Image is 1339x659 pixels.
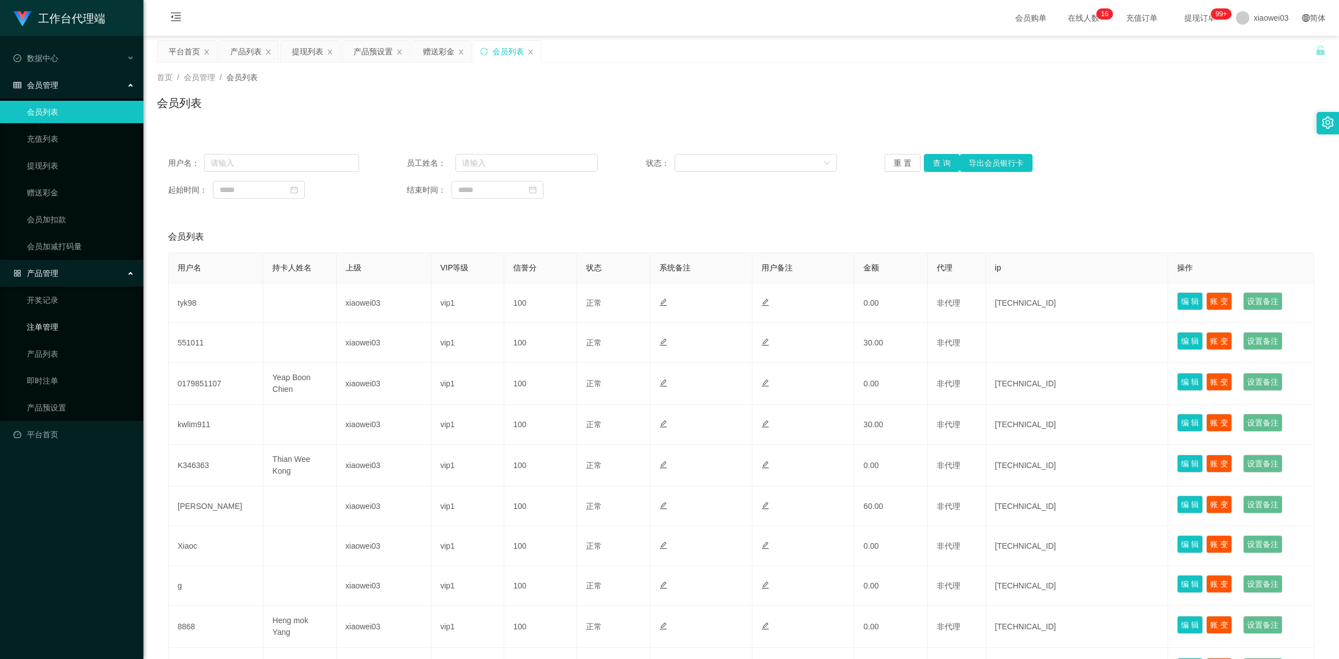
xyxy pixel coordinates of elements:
[586,263,602,272] span: 状态
[1177,414,1203,432] button: 编 辑
[504,487,577,526] td: 100
[761,338,769,346] i: 图标: edit
[492,41,524,62] div: 会员列表
[230,41,262,62] div: 产品列表
[937,461,960,470] span: 非代理
[169,405,263,445] td: kwlim911
[937,581,960,590] span: 非代理
[504,363,577,405] td: 100
[504,606,577,648] td: 100
[354,41,393,62] div: 产品预设置
[431,445,504,487] td: vip1
[937,298,960,307] span: 非代理
[937,338,960,347] span: 非代理
[504,283,577,323] td: 100
[659,420,667,428] i: 图标: edit
[455,154,598,172] input: 请输入
[586,581,602,590] span: 正常
[13,54,58,63] span: 数据中心
[761,263,793,272] span: 用户备注
[854,323,927,363] td: 30.00
[290,186,298,194] i: 图标: calendar
[169,526,263,566] td: Xiaoc
[659,541,667,549] i: 图标: edit
[27,181,134,204] a: 赠送彩金
[960,154,1033,172] button: 导出会员银行卡
[226,73,258,82] span: 会员列表
[761,420,769,428] i: 图标: edit
[586,461,602,470] span: 正常
[27,316,134,338] a: 注单管理
[1177,616,1203,634] button: 编 辑
[13,423,134,446] a: 图标: dashboard平台首页
[659,622,667,630] i: 图标: edit
[431,606,504,648] td: vip1
[157,1,195,36] i: 图标: menu-fold
[1206,292,1232,310] button: 账 变
[13,81,58,90] span: 会员管理
[986,487,1169,526] td: [TECHNICAL_ID]
[1101,8,1105,20] p: 1
[527,49,534,55] i: 图标: close
[337,283,431,323] td: xiaowei03
[854,445,927,487] td: 0.00
[157,95,202,111] h1: 会员列表
[586,298,602,307] span: 正常
[1177,575,1203,593] button: 编 辑
[1062,14,1105,22] span: 在线人数
[184,73,215,82] span: 会员管理
[204,154,359,172] input: 请输入
[1177,292,1203,310] button: 编 辑
[1177,373,1203,391] button: 编 辑
[169,283,263,323] td: tyk98
[761,379,769,387] i: 图标: edit
[27,343,134,365] a: 产品列表
[659,502,667,510] i: 图标: edit
[27,396,134,419] a: 产品预设置
[1206,616,1232,634] button: 账 变
[13,11,31,27] img: logo.9652507e.png
[1322,116,1334,129] i: 图标: setting
[937,379,960,388] span: 非代理
[265,49,272,55] i: 图标: close
[27,235,134,258] a: 会员加减打码量
[986,363,1169,405] td: [TECHNICAL_ID]
[431,526,504,566] td: vip1
[986,445,1169,487] td: [TECHNICAL_ID]
[1206,496,1232,513] button: 账 变
[937,420,960,429] span: 非代理
[659,461,667,469] i: 图标: edit
[13,81,21,89] i: 图标: table
[431,283,504,323] td: vip1
[504,445,577,487] td: 100
[854,363,927,405] td: 0.00
[169,566,263,606] td: g
[1302,14,1310,22] i: 图标: global
[178,263,201,272] span: 用户名
[1243,616,1282,634] button: 设置备注
[885,154,920,172] button: 重 置
[1121,14,1163,22] span: 充值订单
[337,526,431,566] td: xiaowei03
[586,420,602,429] span: 正常
[157,73,173,82] span: 首页
[38,1,105,36] h1: 工作台代理端
[337,606,431,648] td: xiaowei03
[513,263,537,272] span: 信誉分
[168,157,204,169] span: 用户名：
[169,41,200,62] div: 平台首页
[169,363,263,405] td: 0179851107
[440,263,469,272] span: VIP等级
[1177,455,1203,473] button: 编 辑
[1177,535,1203,553] button: 编 辑
[1243,292,1282,310] button: 设置备注
[986,405,1169,445] td: [TECHNICAL_ID]
[27,208,134,231] a: 会员加扣款
[1105,8,1109,20] p: 6
[504,323,577,363] td: 100
[168,230,204,244] span: 会员列表
[337,566,431,606] td: xiaowei03
[431,405,504,445] td: vip1
[761,622,769,630] i: 图标: edit
[854,487,927,526] td: 60.00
